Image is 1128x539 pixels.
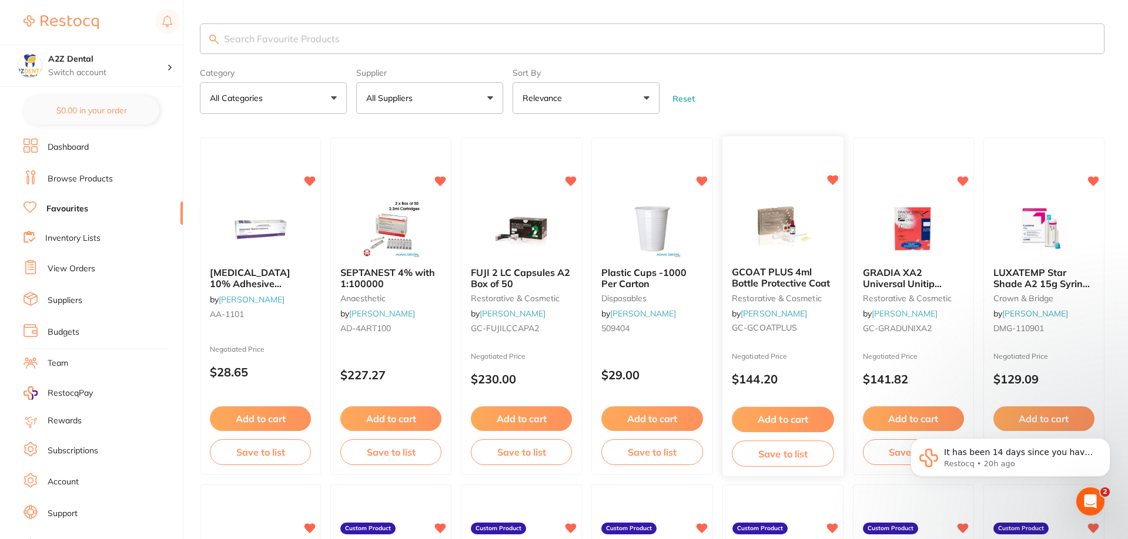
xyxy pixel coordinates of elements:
button: Add to cart [863,406,964,431]
span: AD-4ART100 [340,323,391,333]
img: LUXATEMP Star Shade A2 15g Syringe & 10 Smart Mix Tips [1006,199,1082,258]
small: Negotiated Price [993,352,1094,361]
button: $0.00 in your order [24,96,159,124]
label: Supplier [356,68,503,78]
p: $141.82 [863,372,964,386]
span: RestocqPay [48,388,93,399]
span: GC-GCOATPLUS [732,323,797,333]
button: Add to cart [210,406,311,431]
span: by [471,308,545,319]
span: GRADIA XA2 Universal Unitip 0.16ml (0.3g) x20 [863,267,942,300]
img: GRADIA XA2 Universal Unitip 0.16ml (0.3g) x20 [875,199,952,258]
label: Custom Product [863,523,918,534]
label: Sort By [513,68,660,78]
b: GRADIA XA2 Universal Unitip 0.16ml (0.3g) x20 [863,267,964,289]
a: Dashboard [48,142,89,153]
button: Save to list [863,439,964,465]
button: Add to cart [471,406,572,431]
a: Budgets [48,326,79,338]
a: Restocq Logo [24,9,99,36]
span: GCOAT PLUS 4ml Bottle Protective Coat [732,267,830,289]
span: GC-GRADUNIXA2 [863,323,932,333]
span: AA-1101 [210,309,244,319]
p: $227.27 [340,368,441,382]
p: Switch account [48,67,167,79]
h4: A2Z Dental [48,53,167,65]
span: 2 [1100,487,1110,497]
a: [PERSON_NAME] [349,308,415,319]
span: 509404 [601,323,630,333]
b: GCOAT PLUS 4ml Bottle Protective Coat [732,267,834,289]
small: anaesthetic [340,294,441,303]
button: Reset [669,93,698,104]
span: by [601,308,676,319]
button: Add to cart [993,406,1094,431]
img: RestocqPay [24,386,38,400]
label: Custom Product [993,523,1049,534]
img: Plastic Cups -1000 Per Carton [614,199,690,258]
span: SEPTANEST 4% with 1:100000 [340,267,435,289]
button: Save to list [340,439,441,465]
p: All Suppliers [366,92,417,104]
small: Negotiated Price [471,352,572,361]
small: Negotiated Price [210,345,311,353]
a: [PERSON_NAME] [219,294,284,305]
span: by [863,308,938,319]
p: $129.09 [993,372,1094,386]
a: Inventory Lists [45,233,101,244]
p: Relevance [523,92,567,104]
b: Plastic Cups -1000 Per Carton [601,267,702,289]
iframe: Intercom live chat [1076,487,1104,516]
span: GC-FUJILCCAPA2 [471,323,539,333]
span: by [732,308,807,319]
button: Relevance [513,82,660,114]
button: Add to cart [340,406,441,431]
button: Save to list [601,439,702,465]
button: Add to cart [732,407,834,432]
button: All Categories [200,82,347,114]
iframe: Intercom notifications message [893,413,1128,507]
a: [PERSON_NAME] [741,308,807,319]
a: [PERSON_NAME] [872,308,938,319]
img: FUJI 2 LC Capsules A2 Box of 50 [483,199,560,258]
img: Restocq Logo [24,15,99,29]
label: Custom Product [601,523,657,534]
span: DMG-110901 [993,323,1044,333]
span: by [210,294,284,305]
a: Favourites [46,203,88,215]
span: LUXATEMP Star Shade A2 15g Syringe & 10 Smart Mix Tips [993,267,1094,300]
button: Save to list [471,439,572,465]
a: Subscriptions [48,445,98,457]
img: A2Z Dental [18,54,42,78]
small: disposables [601,294,702,303]
small: crown & bridge [993,294,1094,303]
span: Plastic Cups -1000 Per Carton [601,267,687,289]
p: $230.00 [471,372,572,386]
input: Search Favourite Products [200,23,1104,54]
a: [PERSON_NAME] [610,308,676,319]
small: restorative & cosmetic [471,294,572,303]
a: Team [48,358,68,369]
b: XYLOCAINE 10% Adhesive Ointment 15g Tube Topical [210,267,311,289]
label: Custom Product [340,523,396,534]
label: Category [200,68,347,78]
label: Custom Product [471,523,526,534]
span: [MEDICAL_DATA] 10% Adhesive Ointment 15g Tube Topical [210,267,297,311]
span: FUJI 2 LC Capsules A2 Box of 50 [471,267,570,289]
small: restorative & cosmetic [732,294,834,303]
p: $28.65 [210,365,311,379]
p: $29.00 [601,368,702,382]
label: Custom Product [732,523,788,534]
button: Add to cart [601,406,702,431]
p: $144.20 [732,373,834,386]
button: Save to list [210,439,311,465]
a: Support [48,508,78,520]
b: SEPTANEST 4% with 1:100000 [340,267,441,289]
b: FUJI 2 LC Capsules A2 Box of 50 [471,267,572,289]
a: Browse Products [48,173,113,185]
img: XYLOCAINE 10% Adhesive Ointment 15g Tube Topical [222,199,299,258]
